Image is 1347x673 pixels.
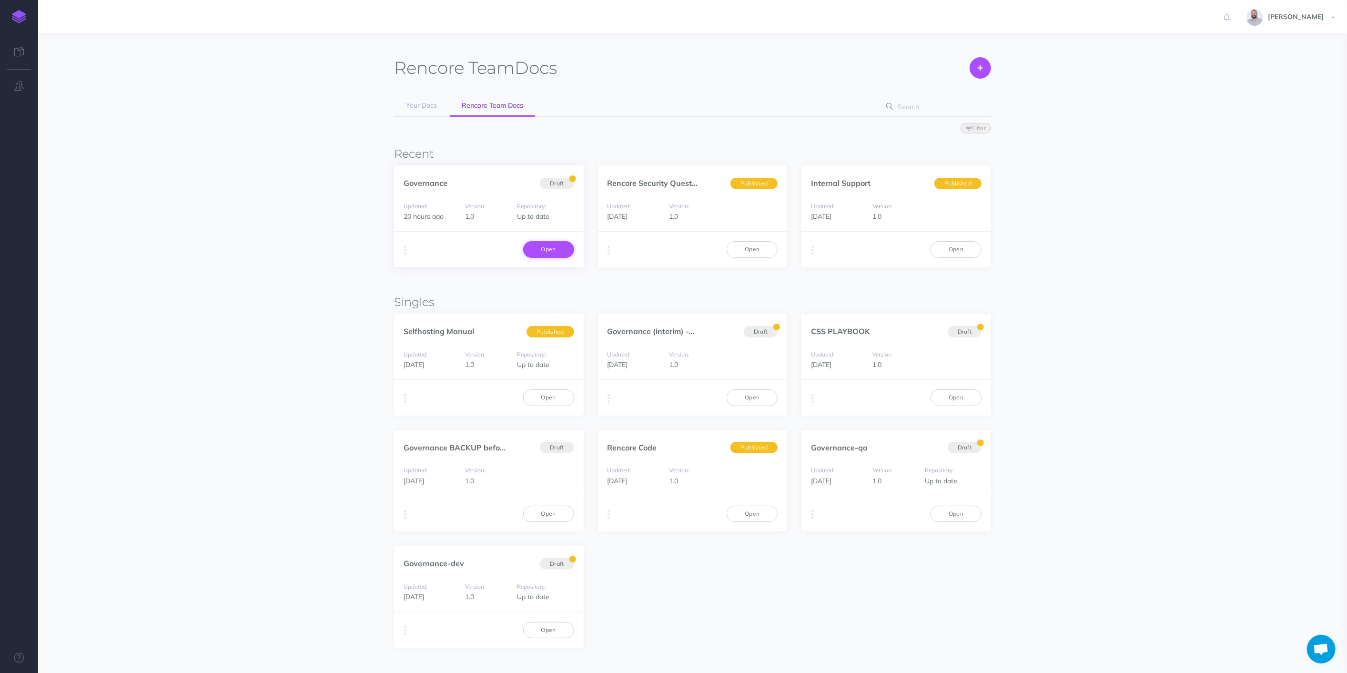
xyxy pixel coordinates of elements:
[608,467,631,474] small: Updated:
[404,624,406,637] i: More actions
[669,360,678,369] span: 1.0
[873,212,882,221] span: 1.0
[517,203,546,210] small: Repository:
[517,592,549,601] span: Up to date
[404,477,424,485] span: [DATE]
[465,467,486,474] small: Version:
[394,57,515,78] span: Rencore Team
[465,351,486,358] small: Version:
[394,296,991,308] h3: Singles
[523,622,574,638] a: Open
[404,467,427,474] small: Updated:
[873,360,882,369] span: 1.0
[404,508,406,521] i: More actions
[462,101,523,110] span: Rencore Team Docs
[925,477,957,485] span: Up to date
[811,443,868,452] a: Governance-qa
[608,508,610,521] i: More actions
[608,178,698,188] a: Rencore Security Quest...
[517,212,549,221] span: Up to date
[608,351,631,358] small: Updated:
[517,351,546,358] small: Repository:
[608,326,695,336] a: Governance (interim) -...
[608,443,657,452] a: Rencore Code
[608,244,610,257] i: More actions
[811,508,814,521] i: More actions
[811,326,870,336] a: CSS PLAYBOOK
[465,583,486,590] small: Version:
[727,389,778,406] a: Open
[404,244,406,257] i: More actions
[931,389,982,406] a: Open
[669,203,689,210] small: Version:
[465,592,474,601] span: 1.0
[873,467,893,474] small: Version:
[404,392,406,405] i: More actions
[811,244,814,257] i: More actions
[404,583,427,590] small: Updated:
[669,477,678,485] span: 1.0
[931,506,982,522] a: Open
[811,351,835,358] small: Updated:
[608,212,628,221] span: [DATE]
[931,241,982,257] a: Open
[961,123,991,133] button: Filter
[465,212,474,221] span: 1.0
[608,392,610,405] i: More actions
[873,477,882,485] span: 1.0
[1307,635,1336,663] a: Open chat
[404,360,424,369] span: [DATE]
[811,203,835,210] small: Updated:
[811,360,831,369] span: [DATE]
[404,326,474,336] a: Selfhosting Manual
[727,506,778,522] a: Open
[608,477,628,485] span: [DATE]
[517,583,546,590] small: Repository:
[811,392,814,405] i: More actions
[811,467,835,474] small: Updated:
[895,98,976,115] input: Search
[404,351,427,358] small: Updated:
[1263,12,1328,21] span: [PERSON_NAME]
[394,148,991,160] h3: Recent
[406,101,437,110] span: Your Docs
[811,212,831,221] span: [DATE]
[465,477,474,485] span: 1.0
[404,203,427,210] small: Updated:
[12,10,26,23] img: logo-mark.svg
[523,506,574,522] a: Open
[404,212,444,221] span: 20 hours ago
[517,360,549,369] span: Up to date
[394,95,449,116] a: Your Docs
[608,203,631,210] small: Updated:
[1246,9,1263,26] img: dqmYJ6zMSCra9RPGpxPUfVOofRKbTqLnhKYT2M4s.jpg
[873,351,893,358] small: Version:
[404,443,506,452] a: Governance BACKUP befo...
[404,592,424,601] span: [DATE]
[523,241,574,257] a: Open
[465,203,486,210] small: Version:
[925,467,954,474] small: Repository:
[404,178,447,188] a: Governance
[669,467,689,474] small: Version:
[811,477,831,485] span: [DATE]
[465,360,474,369] span: 1.0
[404,559,464,568] a: Governance-dev
[669,212,678,221] span: 1.0
[608,360,628,369] span: [DATE]
[394,57,557,79] h1: Docs
[669,351,689,358] small: Version:
[450,95,535,117] a: Rencore Team Docs
[811,178,871,188] a: Internal Support
[727,241,778,257] a: Open
[873,203,893,210] small: Version:
[523,389,574,406] a: Open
